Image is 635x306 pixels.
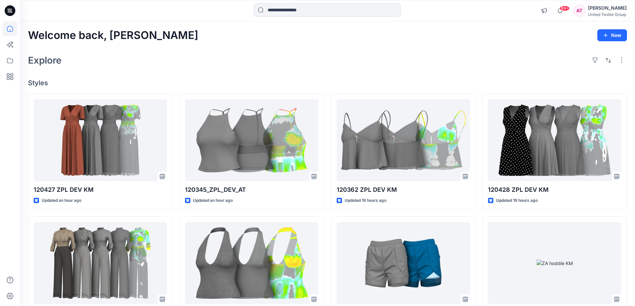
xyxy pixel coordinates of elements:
p: Updated 19 hours ago [496,197,538,204]
a: 120362 ZPL DEV KM [337,99,470,181]
p: 120345_ZPL_DEV_AT [185,185,318,194]
p: 120428 ZPL DEV KM [488,185,621,194]
span: 99+ [560,6,570,11]
h2: Explore [28,55,62,66]
p: Updated an hour ago [42,197,81,204]
h2: Welcome back, [PERSON_NAME] [28,29,198,42]
a: ZA hoddie KM [488,222,621,304]
a: 120427 ZPL DEV KM [34,99,167,181]
p: Updated 19 hours ago [345,197,386,204]
a: 120350 ZPL DEV KM [185,222,318,304]
p: 120427 ZPL DEV KM [34,185,167,194]
div: AT [573,5,585,17]
h4: Styles [28,79,627,87]
p: 120362 ZPL DEV KM [337,185,470,194]
p: Updated an hour ago [193,197,233,204]
button: New [597,29,627,41]
a: Autumn outfit 2025-test-JB [34,222,167,304]
a: 120345_ZPL_DEV_AT [185,99,318,181]
a: sortai_ZA_AT [337,222,470,304]
div: [PERSON_NAME] [588,4,627,12]
a: 120428 ZPL DEV KM [488,99,621,181]
div: United Textile Group [588,12,627,17]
